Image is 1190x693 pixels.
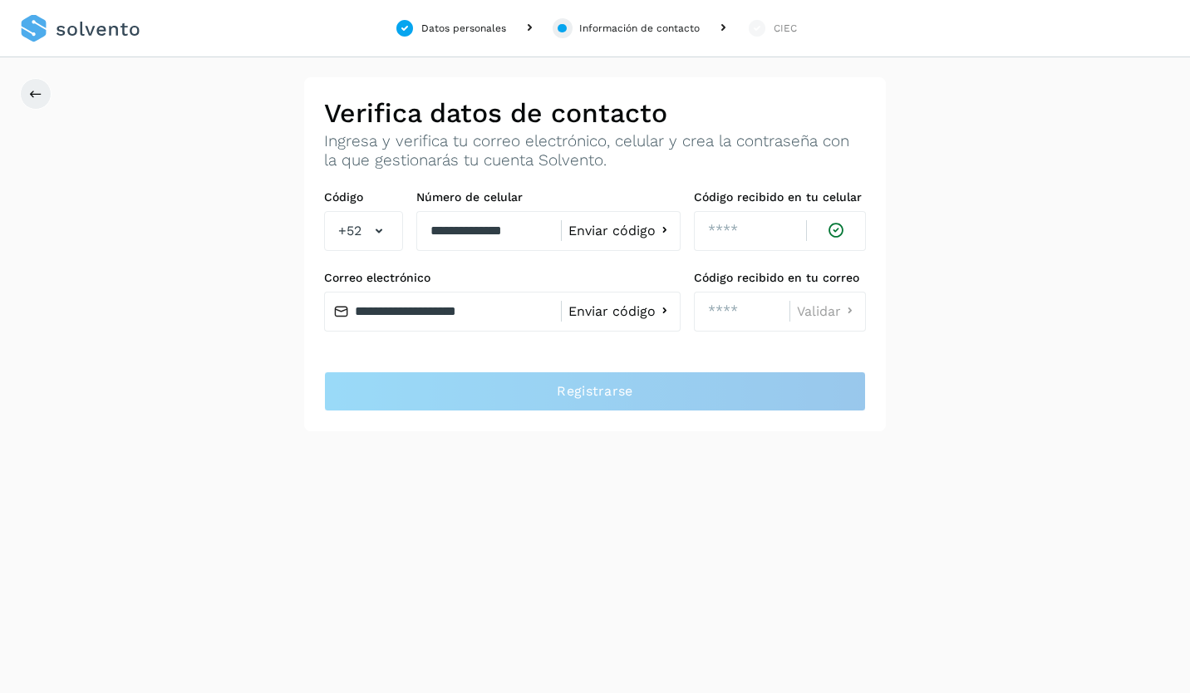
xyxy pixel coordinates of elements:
label: Correo electrónico [324,271,681,285]
button: Enviar código [568,302,673,320]
button: Validar [797,302,858,320]
div: CIEC [774,21,797,36]
p: Ingresa y verifica tu correo electrónico, celular y crea la contraseña con la que gestionarás tu ... [324,132,866,170]
div: Datos personales [421,21,506,36]
span: +52 [338,221,361,241]
span: Enviar código [568,224,656,238]
label: Código recibido en tu correo [694,271,866,285]
span: Validar [797,305,841,318]
label: Código [324,190,403,204]
label: Número de celular [416,190,681,204]
span: Registrarse [557,382,632,401]
h2: Verifica datos de contacto [324,97,866,129]
div: Información de contacto [579,21,700,36]
button: Registrarse [324,371,866,411]
label: Código recibido en tu celular [694,190,866,204]
button: Enviar código [568,222,673,239]
span: Enviar código [568,305,656,318]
